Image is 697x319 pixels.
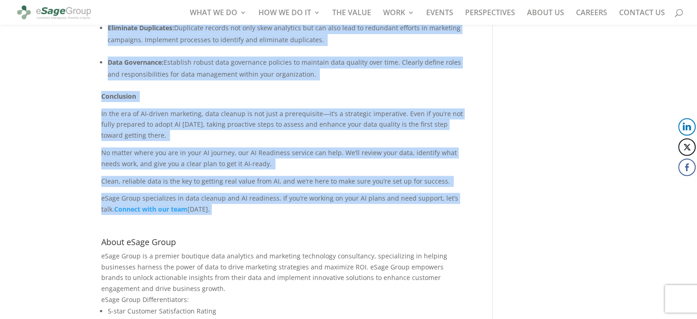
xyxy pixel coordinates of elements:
[114,205,187,213] a: Connect with our team
[465,9,515,25] a: PERSPECTIVES
[108,23,461,44] span: Duplicate records not only skew analytics but can also lead to redundant efforts in marketing cam...
[101,251,466,294] div: eSage Group is a premier boutique data analytics and marketing technology consultancy, specializi...
[426,9,453,25] a: EVENTS
[678,158,696,176] button: Facebook Share
[187,205,210,213] span: [DATE].
[108,23,174,32] span: Eliminate Duplicates:
[258,9,320,25] a: HOW WE DO IT
[527,9,564,25] a: ABOUT US
[101,148,457,168] span: No matter where you are in your AI journey, our AI Readiness service can help. We’ll review your ...
[576,9,607,25] a: CAREERS
[108,58,461,78] span: Establish robust data governance policies to maintain data quality over time. Clearly define role...
[108,307,216,315] span: 5-star Customer Satisfaction Rating
[101,109,463,140] span: In the era of AI-driven marketing, data cleanup is not just a prerequisite—it’s a strategic imper...
[108,58,164,67] span: Data Governance:
[101,294,466,305] div: eSage Group Differentiators:
[332,9,371,25] a: THE VALUE
[101,194,458,213] span: eSage Group specializes in data cleanup and AI readiness. If you’re working on your AI plans and ...
[619,9,665,25] a: CONTACT US
[101,92,136,101] span: Conclusion
[190,9,247,25] a: WHAT WE DO
[101,238,466,251] h4: About eSage Group
[678,118,696,135] button: LinkedIn Share
[16,2,93,23] img: eSage Group
[678,138,696,156] button: Twitter Share
[101,177,450,185] span: Clean, reliable data is the key to getting real value from AI, and we’re here to make sure you’re...
[383,9,414,25] a: WORK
